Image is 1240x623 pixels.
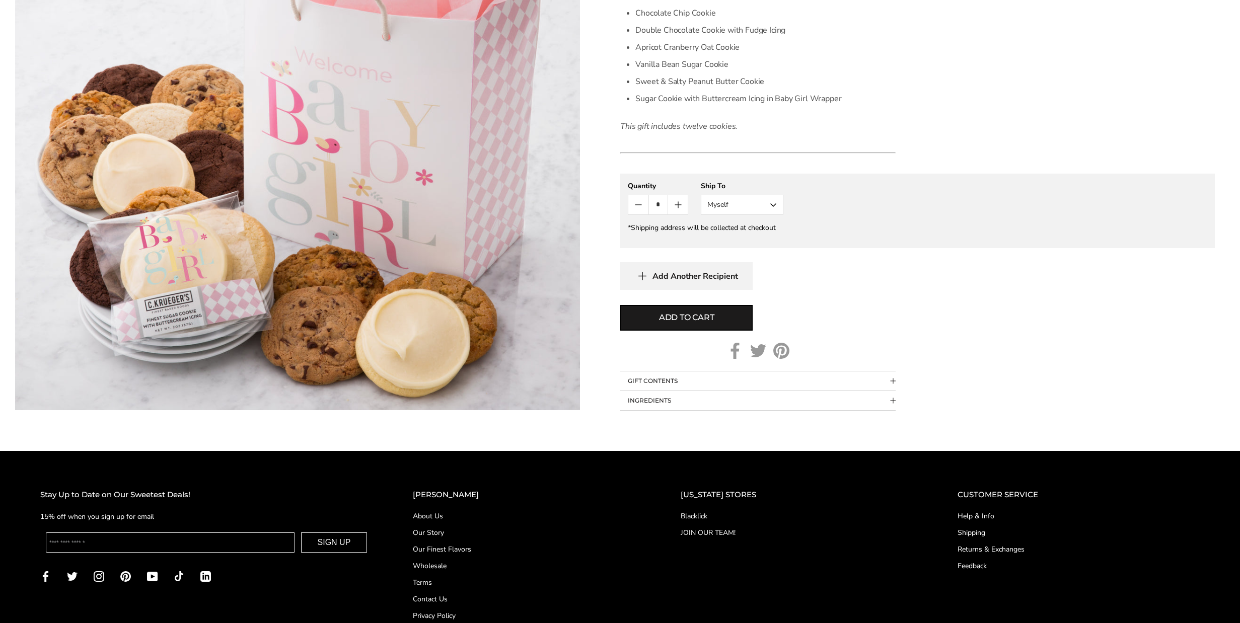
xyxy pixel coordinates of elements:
[727,343,743,359] a: Facebook
[46,532,295,553] input: Enter your email
[620,174,1215,248] gfm-form: New recipient
[620,121,738,132] em: This gift includes twelve cookies.
[628,223,1207,232] div: *Shipping address will be collected at checkout
[200,570,211,582] a: LinkedIn
[659,311,714,324] span: Add to cart
[413,577,640,588] a: Terms
[635,73,896,90] li: Sweet & Salty Peanut Butter Cookie
[620,305,753,331] button: Add to cart
[681,489,918,501] h2: [US_STATE] STORES
[620,262,753,290] button: Add Another Recipient
[413,610,640,621] a: Privacy Policy
[958,511,1200,521] a: Help & Info
[773,343,789,359] a: Pinterest
[413,561,640,571] a: Wholesale
[958,544,1200,555] a: Returns & Exchanges
[958,489,1200,501] h2: CUSTOMER SERVICE
[648,195,668,214] input: Quantity
[94,570,104,582] a: Instagram
[628,195,648,214] button: Count minus
[620,371,896,391] button: Collapsible block button
[652,271,738,281] span: Add Another Recipient
[635,56,896,73] li: Vanilla Bean Sugar Cookie
[174,570,184,582] a: TikTok
[701,181,783,191] div: Ship To
[958,561,1200,571] a: Feedback
[40,511,373,522] p: 15% off when you sign up for email
[413,489,640,501] h2: [PERSON_NAME]
[120,570,131,582] a: Pinterest
[701,195,783,215] button: Myself
[147,570,158,582] a: YouTube
[620,391,896,410] button: Collapsible block button
[40,489,373,501] h2: Stay Up to Date on Our Sweetest Deals!
[413,527,640,538] a: Our Story
[750,343,766,359] a: Twitter
[67,570,78,582] a: Twitter
[628,181,688,191] div: Quantity
[668,195,688,214] button: Count plus
[301,532,368,553] button: SIGN UP
[635,22,896,39] li: Double Chocolate Cookie with Fudge Icing
[413,594,640,604] a: Contact Us
[635,90,896,107] li: Sugar Cookie with Buttercream Icing in Baby Girl Wrapper
[8,585,104,615] iframe: Sign Up via Text for Offers
[958,527,1200,538] a: Shipping
[681,511,918,521] a: Blacklick
[40,570,51,582] a: Facebook
[635,5,896,22] li: Chocolate Chip Cookie
[635,39,896,56] li: Apricot Cranberry Oat Cookie
[681,527,918,538] a: JOIN OUR TEAM!
[413,544,640,555] a: Our Finest Flavors
[413,511,640,521] a: About Us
